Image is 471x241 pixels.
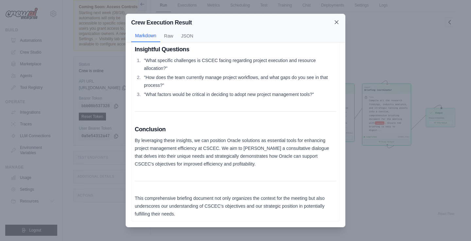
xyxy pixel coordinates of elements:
li: "What factors would be critical in deciding to adopt new project management tools?" [142,90,336,98]
iframe: Chat Widget [438,210,471,241]
button: JSON [177,30,197,42]
li: "How does the team currently manage project workflows, and what gaps do you see in that process?" [142,73,336,89]
h3: Conclusion [135,125,336,134]
h2: Crew Execution Result [131,18,192,27]
li: "What specific challenges is CSCEC facing regarding project execution and resource allocation?" [142,56,336,72]
p: This comprehensive briefing document not only organizes the context for the meeting but also unde... [135,194,336,218]
button: Raw [160,30,177,42]
p: By leveraging these insights, we can position Oracle solutions as essential tools for enhancing p... [135,137,336,168]
h3: Insightful Questions [135,45,336,54]
button: Markdown [131,30,160,42]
